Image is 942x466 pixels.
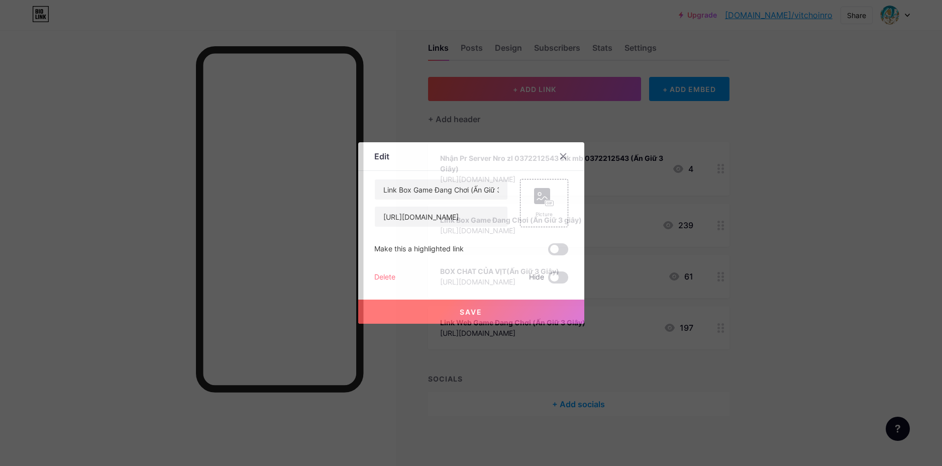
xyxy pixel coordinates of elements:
div: Delete [374,271,395,284]
div: Make this a highlighted link [374,243,464,255]
button: Save [358,300,584,324]
input: URL [375,207,507,227]
span: Hide [529,271,544,284]
input: Title [375,179,507,200]
div: Picture [534,211,554,218]
div: Edit [374,150,389,162]
span: Save [460,308,482,316]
